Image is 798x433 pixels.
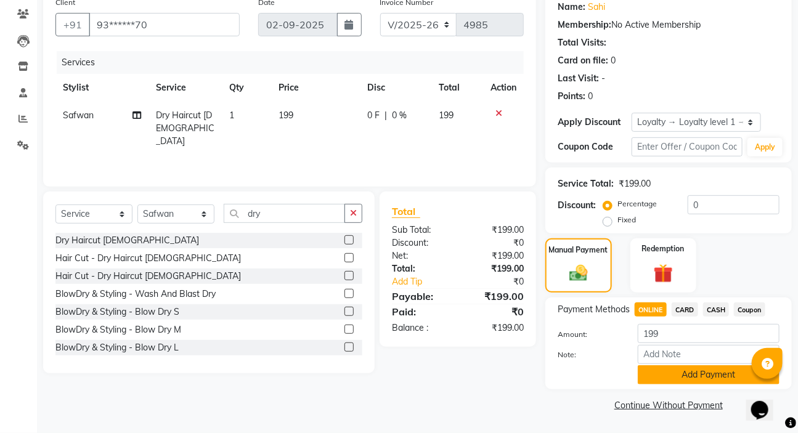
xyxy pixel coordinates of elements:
[558,54,608,67] div: Card on file:
[383,224,458,237] div: Sub Total:
[672,302,698,317] span: CARD
[63,110,94,121] span: Safwan
[558,177,614,190] div: Service Total:
[222,74,271,102] th: Qty
[156,110,214,147] span: Dry Haircut [DEMOGRAPHIC_DATA]
[55,288,216,301] div: BlowDry & Styling - Wash And Blast Dry
[558,18,780,31] div: No Active Membership
[367,109,380,122] span: 0 F
[619,177,651,190] div: ₹199.00
[638,345,780,364] input: Add Note
[558,199,596,212] div: Discount:
[55,306,179,318] div: BlowDry & Styling - Blow Dry S
[383,322,458,334] div: Balance :
[558,116,632,129] div: Apply Discount
[55,323,181,336] div: BlowDry & Styling - Blow Dry M
[635,302,667,317] span: ONLINE
[601,72,605,85] div: -
[55,74,149,102] th: Stylist
[392,109,407,122] span: 0 %
[734,302,765,317] span: Coupon
[383,237,458,249] div: Discount:
[558,90,585,103] div: Points:
[383,275,470,288] a: Add Tip
[55,252,241,265] div: Hair Cut - Dry Haircut [DEMOGRAPHIC_DATA]
[431,74,483,102] th: Total
[271,74,360,102] th: Price
[57,51,533,74] div: Services
[89,13,240,36] input: Search by Name/Mobile/Email/Code
[55,234,199,247] div: Dry Haircut [DEMOGRAPHIC_DATA]
[470,275,533,288] div: ₹0
[392,205,420,218] span: Total
[458,289,533,304] div: ₹199.00
[703,302,730,317] span: CASH
[558,18,611,31] div: Membership:
[55,270,241,283] div: Hair Cut - Dry Haircut [DEMOGRAPHIC_DATA]
[648,262,679,286] img: _gift.svg
[383,249,458,262] div: Net:
[385,109,387,122] span: |
[558,303,630,316] span: Payment Methods
[617,214,636,225] label: Fixed
[383,304,458,319] div: Paid:
[229,110,234,121] span: 1
[279,110,293,121] span: 199
[558,72,599,85] div: Last Visit:
[558,140,632,153] div: Coupon Code
[638,365,780,384] button: Add Payment
[360,74,431,102] th: Disc
[383,289,458,304] div: Payable:
[55,13,90,36] button: +91
[458,249,533,262] div: ₹199.00
[611,54,616,67] div: 0
[548,349,629,360] label: Note:
[588,1,605,14] a: Sahi
[149,74,222,102] th: Service
[458,237,533,249] div: ₹0
[588,90,593,103] div: 0
[549,245,608,256] label: Manual Payment
[383,262,458,275] div: Total:
[458,224,533,237] div: ₹199.00
[55,341,179,354] div: BlowDry & Styling - Blow Dry L
[632,137,743,156] input: Enter Offer / Coupon Code
[747,138,783,156] button: Apply
[458,262,533,275] div: ₹199.00
[483,74,524,102] th: Action
[458,322,533,334] div: ₹199.00
[548,399,789,412] a: Continue Without Payment
[617,198,657,209] label: Percentage
[224,204,345,223] input: Search or Scan
[458,304,533,319] div: ₹0
[439,110,454,121] span: 199
[746,384,786,421] iframe: chat widget
[558,1,585,14] div: Name:
[638,324,780,343] input: Amount
[564,263,593,284] img: _cash.svg
[642,243,685,254] label: Redemption
[548,329,629,340] label: Amount:
[558,36,606,49] div: Total Visits:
